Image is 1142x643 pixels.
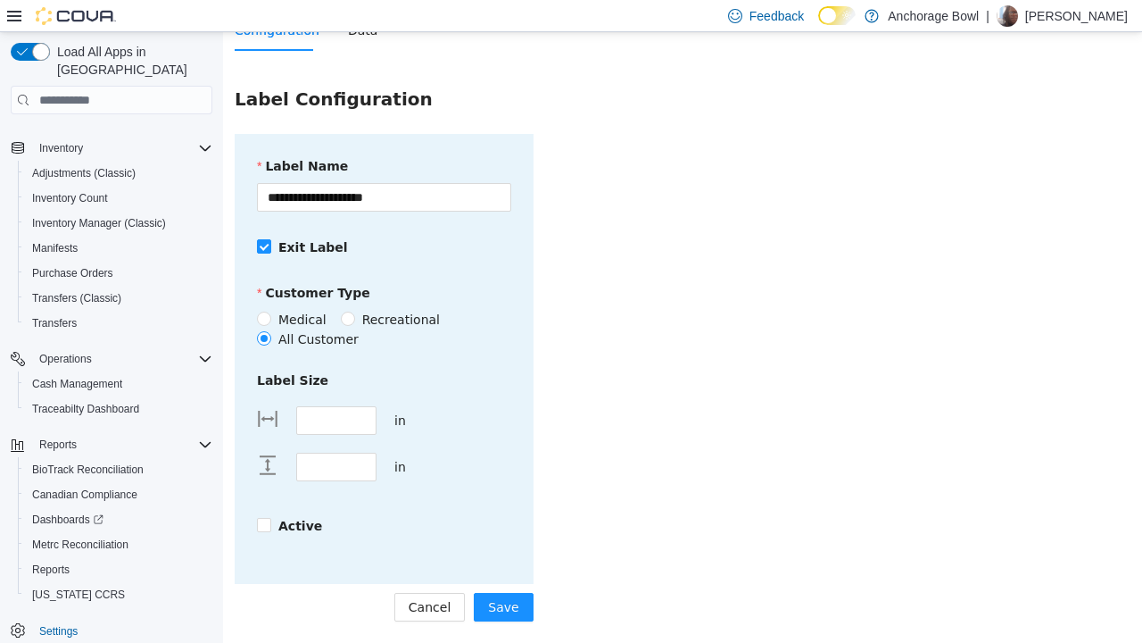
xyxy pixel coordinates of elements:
[818,25,819,26] span: Dark Mode
[25,459,151,480] a: BioTrack Reconciliation
[18,372,219,397] button: Cash Management
[32,402,139,416] span: Traceabilty Dashboard
[749,7,804,25] span: Feedback
[25,288,128,309] a: Transfers (Classic)
[25,559,77,580] a: Reports
[42,127,125,141] strong: Label Name
[32,348,212,370] span: Operations
[25,398,146,420] a: Traceabilty Dashboard
[18,286,219,311] button: Transfers (Classic)
[4,136,219,161] button: Inventory
[48,278,111,297] span: Medical
[265,565,295,585] span: Save
[42,254,146,268] strong: Customer Type
[18,211,219,236] button: Inventory Manager (Classic)
[25,509,111,530] a: Dashboards
[25,484,145,505] a: Canadian Compliance
[32,588,125,602] span: [US_STATE] CCRS
[25,263,120,284] a: Purchase Orders
[25,534,136,555] a: Metrc Reconciliation
[986,5,989,27] p: |
[25,373,129,395] a: Cash Management
[4,432,219,457] button: Reports
[171,381,183,396] span: in
[32,434,212,455] span: Reports
[25,559,212,580] span: Reports
[18,236,219,261] button: Manifests
[25,188,115,209] a: Inventory Count
[18,582,219,607] button: [US_STATE] CCRS
[32,166,136,180] span: Adjustments (Classic)
[32,563,70,577] span: Reports
[18,311,219,336] button: Transfers
[32,621,85,642] a: Settings
[25,398,212,420] span: Traceabilty Dashboard
[25,313,84,334] a: Transfers
[132,278,224,297] span: Recreational
[32,538,128,552] span: Metrc Reconciliation
[171,428,183,442] span: in
[32,377,122,391] span: Cash Management
[25,288,212,309] span: Transfers (Classic)
[18,161,219,186] button: Adjustments (Classic)
[25,459,212,480] span: BioTrack Reconciliation
[39,438,77,452] span: Reports
[25,238,85,259] a: Manifests
[25,213,212,234] span: Inventory Manager (Classic)
[18,457,219,482] button: BioTrack Reconciliation
[186,565,228,585] span: Cancel
[25,163,143,184] a: Adjustments (Classic)
[251,561,310,589] button: Save
[34,422,55,444] span: column-height
[36,7,116,25] img: Cova
[50,43,212,79] span: Load All Apps in [GEOGRAPHIC_DATA]
[25,188,212,209] span: Inventory Count
[1025,5,1128,27] p: [PERSON_NAME]
[34,376,55,397] span: column-width
[888,5,979,27] p: Anchorage Bowl
[171,561,242,589] button: Cancel
[34,341,105,355] strong: Label Size
[32,316,77,330] span: Transfers
[32,434,84,455] button: Reports
[32,241,78,255] span: Manifests
[32,138,212,159] span: Inventory
[39,141,83,155] span: Inventory
[48,297,143,317] span: All Customer
[25,313,212,334] span: Transfers
[25,584,132,605] a: [US_STATE] CCRS
[12,54,210,79] h4: Label Configuration
[55,208,125,222] strong: Exit Label
[18,186,219,211] button: Inventory Count
[997,5,1018,27] div: Shelton Landon
[18,532,219,557] button: Metrc Reconciliation
[25,238,212,259] span: Manifests
[39,624,78,639] span: Settings
[32,216,166,230] span: Inventory Manager (Classic)
[4,347,219,372] button: Operations
[32,620,212,642] span: Settings
[25,213,173,234] a: Inventory Manager (Classic)
[18,397,219,422] button: Traceabilty Dashboard
[32,513,103,527] span: Dashboards
[32,348,99,370] button: Operations
[25,263,212,284] span: Purchase Orders
[32,191,108,205] span: Inventory Count
[55,487,99,501] strong: Active
[25,484,212,505] span: Canadian Compliance
[39,352,92,366] span: Operations
[18,261,219,286] button: Purchase Orders
[25,373,212,395] span: Cash Management
[32,266,113,280] span: Purchase Orders
[25,584,212,605] span: Washington CCRS
[32,291,121,305] span: Transfers (Classic)
[25,163,212,184] span: Adjustments (Classic)
[25,509,212,530] span: Dashboards
[32,463,144,477] span: BioTrack Reconciliation
[32,138,90,159] button: Inventory
[18,557,219,582] button: Reports
[25,534,212,555] span: Metrc Reconciliation
[818,6,856,25] input: Dark Mode
[32,488,137,502] span: Canadian Compliance
[18,482,219,507] button: Canadian Compliance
